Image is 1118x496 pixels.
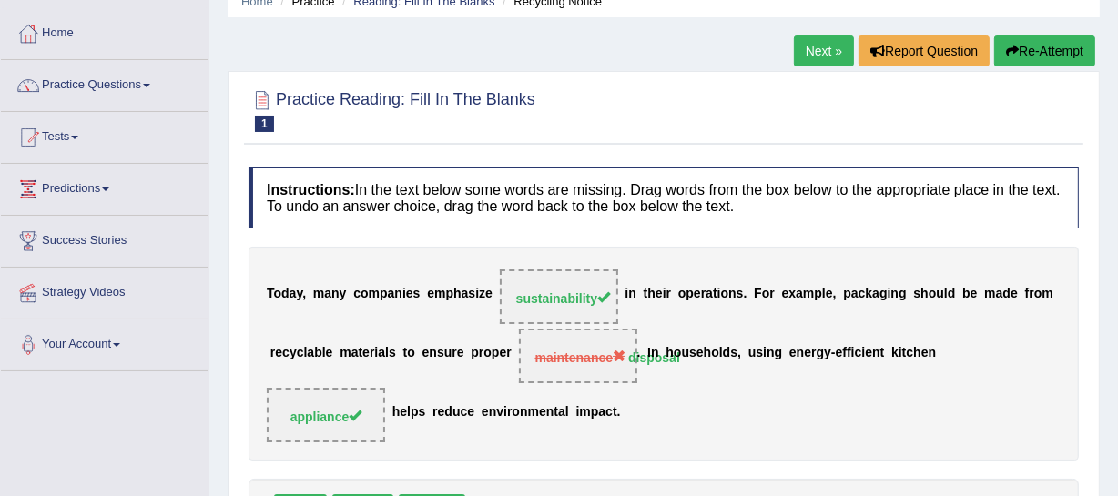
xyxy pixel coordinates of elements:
b: u [936,287,944,301]
b: n [429,346,437,360]
b: m [803,287,814,301]
b: s [468,287,475,301]
b: e [362,346,370,360]
b: p [492,346,500,360]
b: e [326,346,333,360]
b: e [485,287,493,301]
b: l [565,405,569,420]
b: i [861,346,865,360]
b: I [647,346,651,360]
b: y [340,287,347,301]
b: e [971,287,978,301]
span: Drop target [267,388,385,442]
b: - [831,346,836,360]
b: , [833,287,837,301]
b: e [499,346,506,360]
b: p [471,346,479,360]
b: e [438,405,445,420]
b: e [427,287,434,301]
b: t [403,346,408,360]
b: o [512,405,520,420]
b: n [489,405,497,420]
b: g [879,287,888,301]
b: . [637,346,641,360]
b: n [520,405,528,420]
b: n [628,287,636,301]
b: a [996,287,1003,301]
b: c [461,405,468,420]
b: a [558,405,565,420]
b: m [1042,287,1052,301]
b: l [385,346,389,360]
b: z [479,287,485,301]
b: r [506,346,511,360]
b: . [744,287,747,301]
b: r [666,287,671,301]
b: k [865,287,872,301]
b: t [644,287,648,301]
b: i [763,346,767,360]
b: d [444,405,452,420]
b: u [748,346,757,360]
b: t [554,405,558,420]
b: c [353,287,361,301]
b: v [496,405,503,420]
b: , [302,287,306,301]
b: a [388,287,395,301]
b: l [822,287,826,301]
b: o [483,346,492,360]
b: h [913,346,921,360]
b: a [851,287,859,301]
b: i [899,346,902,360]
b: o [929,287,937,301]
b: e [406,287,413,301]
b: c [906,346,913,360]
b: e [826,287,833,301]
b: l [944,287,948,301]
b: e [400,405,407,420]
b: p [380,287,388,301]
b: m [984,287,995,301]
b: r [507,405,512,420]
a: Your Account [1,319,208,365]
b: g [775,346,783,360]
b: a [598,405,605,420]
b: m [579,405,590,420]
b: s [730,346,737,360]
b: n [797,346,805,360]
b: g [817,346,825,360]
b: r [701,287,706,301]
b: a [290,287,297,301]
b: n [767,346,775,360]
b: b [314,346,322,360]
b: o [1034,287,1042,301]
b: m [528,405,539,420]
b: i [851,346,855,360]
b: s [419,405,426,420]
b: i [475,287,479,301]
b: m [434,287,445,301]
b: e [789,346,797,360]
b: i [625,287,628,301]
button: Re-Attempt [994,35,1095,66]
b: x [788,287,796,301]
b: c [859,287,866,301]
b: F [754,287,762,301]
b: o [674,346,682,360]
b: d [1003,287,1011,301]
b: T [267,287,274,301]
b: o [407,346,415,360]
a: Strategy Videos [1,268,208,313]
b: e [656,287,663,301]
b: n [728,287,737,301]
b: a [307,346,314,360]
b: i [717,287,721,301]
b: i [503,405,507,420]
strong: disposal [628,350,680,365]
b: a [706,287,713,301]
b: i [576,405,580,420]
b: e [422,346,430,360]
b: t [359,346,363,360]
b: s [389,346,396,360]
b: o [762,287,770,301]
